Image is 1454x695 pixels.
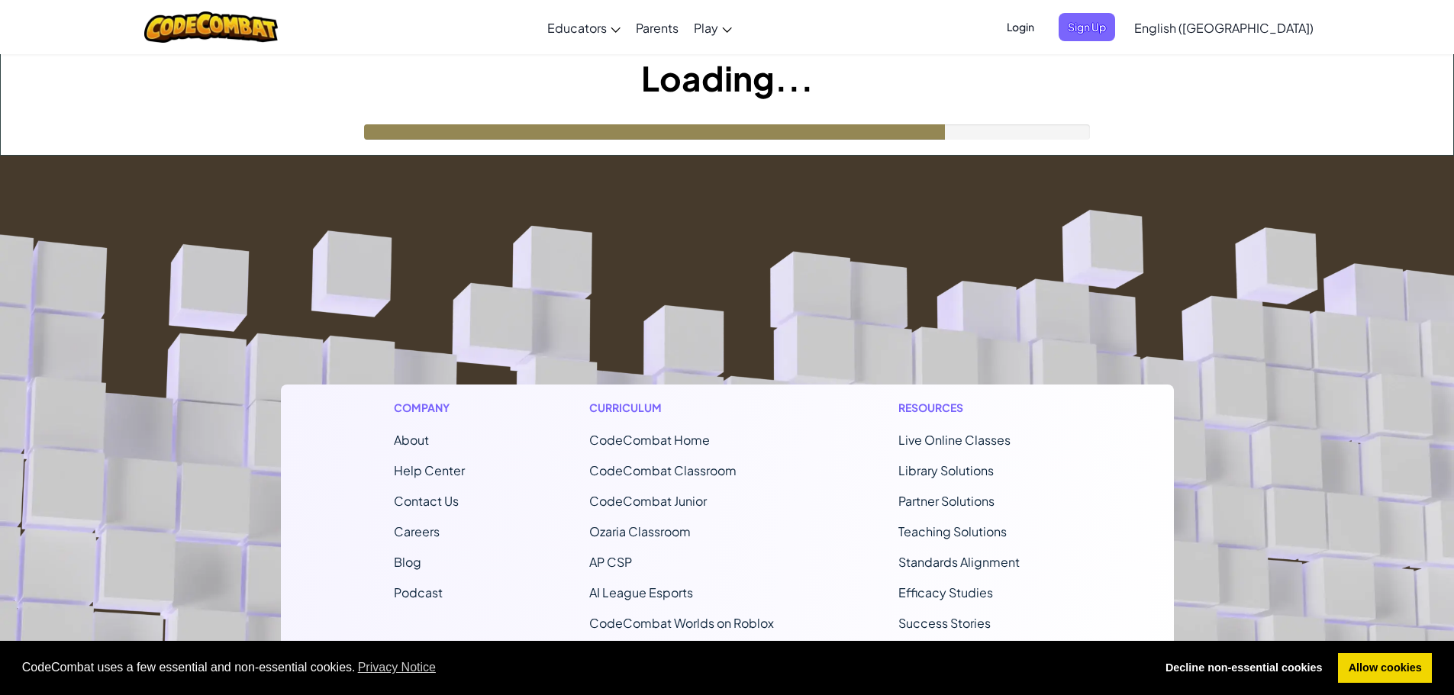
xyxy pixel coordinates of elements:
a: Ozaria Classroom [589,523,691,539]
a: CodeCombat Classroom [589,462,737,478]
a: Success Stories [898,615,991,631]
button: Sign Up [1059,13,1115,41]
a: Help Center [394,462,465,478]
a: English ([GEOGRAPHIC_DATA]) [1127,7,1321,48]
a: deny cookies [1155,653,1333,684]
h1: Resources [898,400,1061,416]
a: CodeCombat Junior [589,493,707,509]
a: learn more about cookies [356,656,439,679]
a: About [394,432,429,448]
a: Podcast [394,584,443,600]
a: Standards Alignment [898,554,1020,570]
img: CodeCombat logo [144,11,278,43]
span: Contact Us [394,493,459,509]
span: CodeCombat Home [589,432,710,448]
a: Educators [540,7,628,48]
a: Parents [628,7,686,48]
a: Careers [394,523,440,539]
a: CodeCombat Worlds on Roblox [589,615,774,631]
a: Teaching Solutions [898,523,1007,539]
a: AI League Esports [589,584,693,600]
a: Library Solutions [898,462,994,478]
a: Blog [394,554,421,570]
span: Play [694,20,718,36]
a: Partner Solutions [898,493,995,509]
a: Live Online Classes [898,432,1011,448]
span: Educators [547,20,607,36]
a: Play [686,7,740,48]
span: CodeCombat uses a few essential and non-essential cookies. [22,656,1143,679]
a: Efficacy Studies [898,584,993,600]
h1: Company [394,400,465,416]
h1: Loading... [1,54,1453,101]
span: English ([GEOGRAPHIC_DATA]) [1134,20,1314,36]
button: Login [998,13,1043,41]
a: allow cookies [1338,653,1432,684]
a: AP CSP [589,554,632,570]
h1: Curriculum [589,400,774,416]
